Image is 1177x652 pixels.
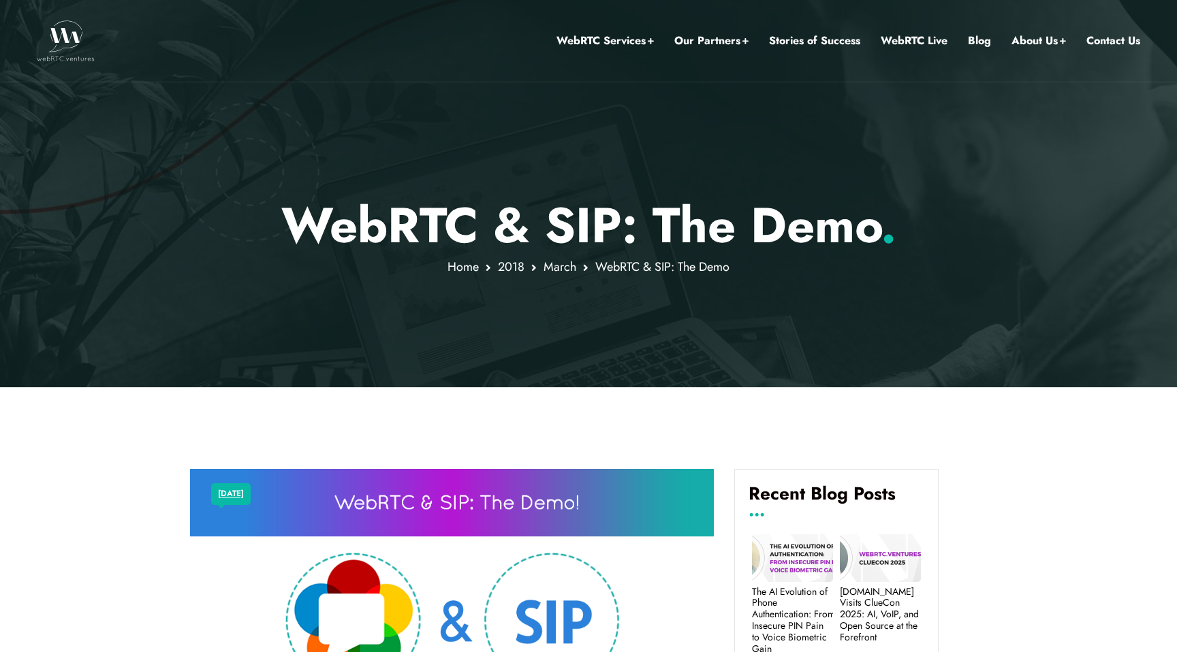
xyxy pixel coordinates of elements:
[749,483,924,515] h4: Recent Blog Posts
[881,32,947,50] a: WebRTC Live
[556,32,654,50] a: WebRTC Services
[769,32,860,50] a: Stories of Success
[840,586,921,643] a: [DOMAIN_NAME] Visits ClueCon 2025: AI, VoIP, and Open Source at the Forefront
[498,258,524,276] a: 2018
[674,32,749,50] a: Our Partners
[544,258,576,276] a: March
[1086,32,1140,50] a: Contact Us
[190,196,988,255] p: WebRTC & SIP: The Demo
[1011,32,1066,50] a: About Us
[37,20,95,61] img: WebRTC.ventures
[218,485,244,503] a: [DATE]
[448,258,479,276] a: Home
[595,258,729,276] span: WebRTC & SIP: The Demo
[968,32,991,50] a: Blog
[881,190,896,261] span: .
